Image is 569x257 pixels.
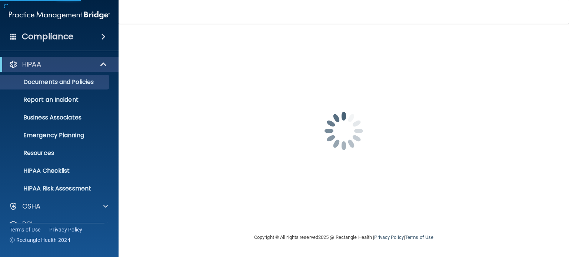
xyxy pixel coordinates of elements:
[10,226,40,233] a: Terms of Use
[10,236,70,244] span: Ⓒ Rectangle Health 2024
[405,234,433,240] a: Terms of Use
[374,234,403,240] a: Privacy Policy
[209,226,479,249] div: Copyright © All rights reserved 2025 @ Rectangle Health | |
[5,149,106,157] p: Resources
[9,60,107,69] a: HIPAA
[441,205,560,234] iframe: Drift Widget Chat Controller
[9,202,108,211] a: OSHA
[5,78,106,86] p: Documents and Policies
[5,167,106,175] p: HIPAA Checklist
[5,185,106,192] p: HIPAA Risk Assessment
[22,202,41,211] p: OSHA
[22,31,73,42] h4: Compliance
[9,8,110,23] img: PMB logo
[5,96,106,104] p: Report an Incident
[9,220,108,229] a: PCI
[49,226,83,233] a: Privacy Policy
[22,220,33,229] p: PCI
[5,114,106,121] p: Business Associates
[22,60,41,69] p: HIPAA
[307,94,381,168] img: spinner.e123f6fc.gif
[5,132,106,139] p: Emergency Planning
